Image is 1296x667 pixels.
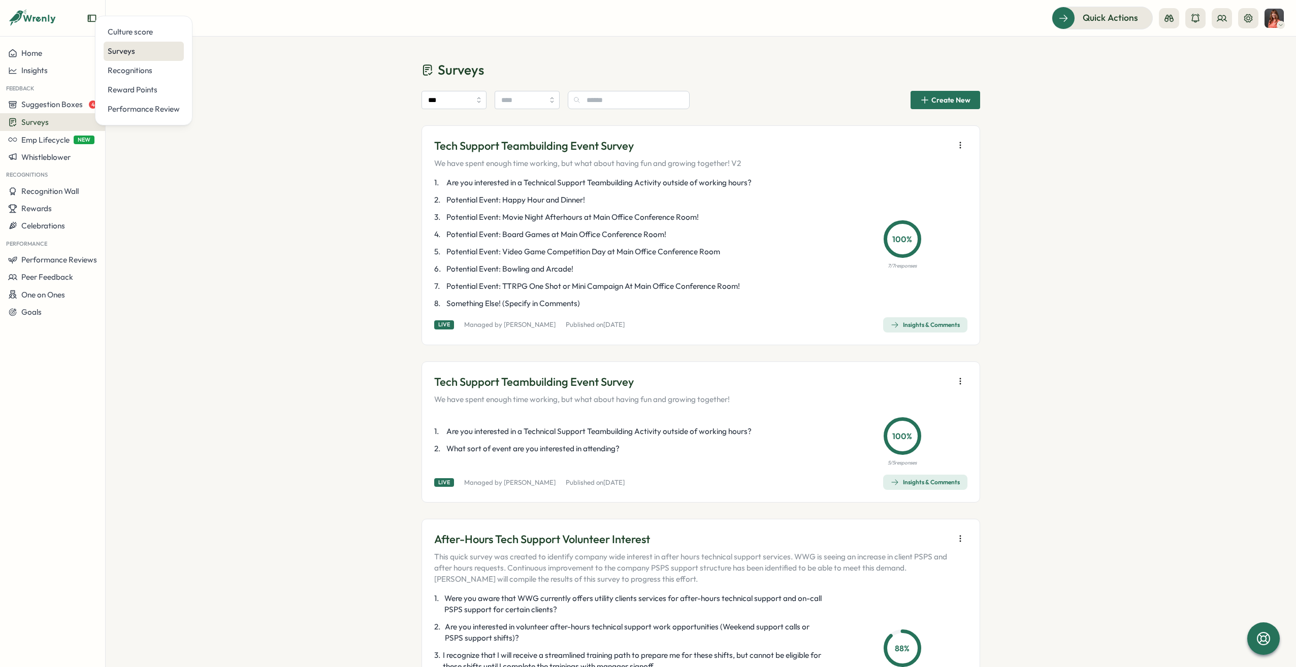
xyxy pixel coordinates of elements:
a: Culture score [104,22,184,42]
span: 1 . [434,177,444,188]
a: [PERSON_NAME] [504,478,556,486]
span: Recognition Wall [21,186,79,196]
span: Whistleblower [21,152,71,162]
button: Insights & Comments [883,317,967,332]
p: Tech Support Teambuilding Event Survey [434,374,730,390]
span: Potential Event: Movie Night Afterhours at Main Office Conference Room! [446,212,699,223]
p: 100 % [887,233,918,246]
span: [DATE] [603,478,625,486]
span: 8 . [434,298,444,309]
span: 2 . [434,194,444,206]
a: [PERSON_NAME] [504,320,556,328]
p: This quick survey was created to identify company wide interest in after hours technical support ... [434,551,949,585]
span: 6 . [434,263,444,275]
span: Potential Event: Happy Hour and Dinner! [446,194,585,206]
p: Tech Support Teambuilding Event Survey [434,138,741,154]
button: Create New [911,91,980,109]
span: Potential Event: Bowling and Arcade! [446,263,573,275]
span: Something Else! (Specify in Comments) [446,298,580,309]
span: Celebrations [21,221,65,230]
img: Nikki Kean [1265,9,1284,28]
span: Surveys [21,117,49,127]
p: 5 / 5 responses [888,459,917,467]
a: Reward Points [104,80,184,99]
div: Culture score [108,26,180,38]
span: 2 . [434,621,443,644]
span: Home [21,48,42,58]
span: Quick Actions [1083,11,1138,24]
span: Insights [21,65,48,75]
span: 5 . [434,246,444,257]
span: Are you interested in volunteer after-hours technical support work opportunities (Weekend support... [445,621,825,644]
p: Managed by [464,478,556,487]
span: Rewards [21,204,52,213]
p: Published on [566,478,625,487]
span: Are you interested in a Technical Support Teambuilding Activity outside of working hours? [446,426,752,437]
span: Potential Event: Board Games at Main Office Conference Room! [446,229,666,240]
p: 7 / 7 responses [888,262,917,270]
span: What sort of event are you interested in attending? [446,443,620,454]
span: Suggestion Boxes [21,99,83,109]
span: Emp Lifecycle [21,135,70,145]
p: We have spent enough time working, but what about having fun and growing together! [434,394,730,405]
span: 4 [89,101,97,109]
p: 100 % [887,429,918,442]
span: Are you interested in a Technical Support Teambuilding Activity outside of working hours? [446,177,752,188]
span: Potential Event: Video Game Competition Day at Main Office Conference Room [446,246,720,257]
span: 1 . [434,426,444,437]
div: Insights & Comments [891,321,960,329]
span: Goals [21,307,42,317]
span: 3 . [434,212,444,223]
div: Performance Review [108,104,180,115]
button: Insights & Comments [883,475,967,490]
div: Insights & Comments [891,478,960,486]
span: Create New [931,96,970,104]
div: Reward Points [108,84,180,95]
div: Live [434,320,454,329]
p: Managed by [464,320,556,329]
span: Were you aware that WWG currently offers utility clients services for after-hours technical suppo... [444,593,825,615]
span: 2 . [434,443,444,454]
div: Recognitions [108,65,180,76]
p: After-Hours Tech Support Volunteer Interest [434,531,949,547]
span: 7 . [434,281,444,292]
a: Surveys [104,42,184,61]
a: Performance Review [104,99,184,119]
span: Potential Event: TTRPG One Shot or Mini Campaign At Main Office Conference Room! [446,281,740,292]
p: We have spent enough time working, but what about having fun and growing together! V2 [434,158,741,169]
button: Quick Actions [1052,7,1153,29]
span: Surveys [438,61,484,79]
span: [DATE] [603,320,625,328]
span: 1 . [434,593,442,615]
span: Peer Feedback [21,272,73,282]
span: One on Ones [21,290,65,299]
span: Performance Reviews [21,255,97,264]
div: Live [434,478,454,487]
p: Published on [566,320,625,329]
span: 4 . [434,229,444,240]
p: 88 % [887,642,918,655]
a: Recognitions [104,61,184,80]
button: Expand sidebar [87,13,97,23]
div: Surveys [108,46,180,57]
span: NEW [74,136,94,144]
